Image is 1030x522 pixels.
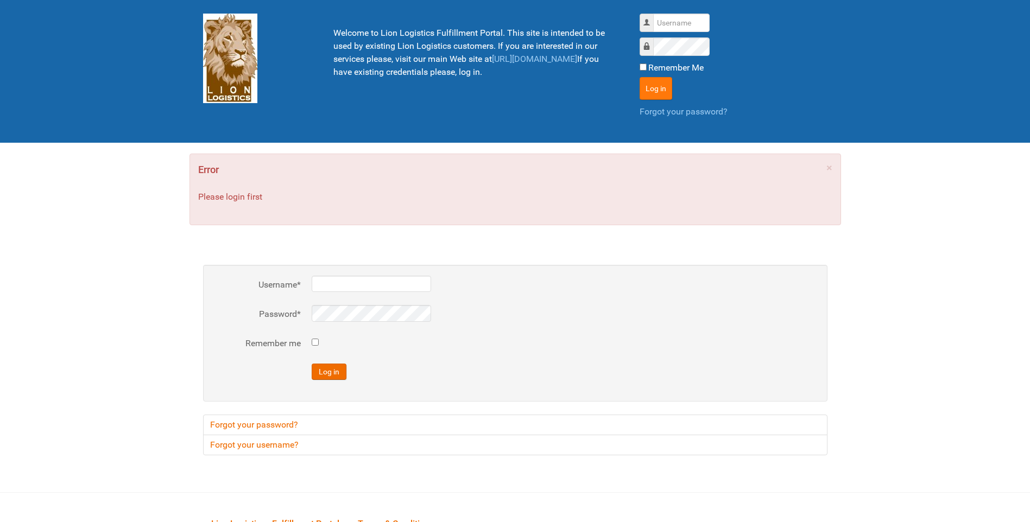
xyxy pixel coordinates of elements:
p: Welcome to Lion Logistics Fulfillment Portal. This site is intended to be used by existing Lion L... [333,27,612,79]
a: Forgot your password? [640,106,728,117]
label: Remember me [214,337,301,350]
button: Log in [312,364,346,380]
label: Username [214,278,301,291]
button: Log in [640,77,672,100]
label: Remember Me [648,61,704,74]
h4: Error [198,162,832,177]
p: Please login first [198,190,832,203]
a: Lion Logistics [203,53,257,63]
label: Password [214,308,301,321]
img: Lion Logistics [203,14,257,103]
a: [URL][DOMAIN_NAME] [492,54,577,64]
input: Username [653,14,710,32]
a: Forgot your username? [203,435,827,455]
a: × [826,162,832,173]
a: Forgot your password? [203,415,827,435]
